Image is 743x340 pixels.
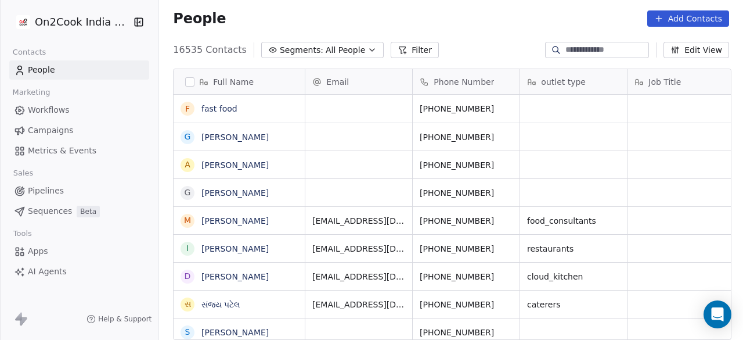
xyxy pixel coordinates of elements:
[185,131,191,143] div: G
[420,187,513,199] span: [PHONE_NUMBER]
[9,101,149,120] a: Workflows
[9,202,149,221] a: SequencesBeta
[28,205,72,217] span: Sequences
[185,298,191,310] div: સ
[420,159,513,171] span: [PHONE_NUMBER]
[184,214,191,227] div: M
[8,44,51,61] span: Contacts
[186,242,189,255] div: i
[28,64,55,76] span: People
[704,300,731,328] div: Open Intercom Messenger
[420,131,513,143] span: [PHONE_NUMBER]
[201,133,269,142] a: [PERSON_NAME]
[647,10,729,27] button: Add Contacts
[8,84,55,101] span: Marketing
[201,300,240,309] a: સંજય પટેલ
[326,76,349,88] span: Email
[28,266,67,278] span: AI Agents
[413,69,520,94] div: Phone Number
[185,187,191,199] div: G
[86,314,152,324] a: Help & Support
[28,124,73,137] span: Campaigns
[420,243,513,255] span: [PHONE_NUMBER]
[420,215,513,227] span: [PHONE_NUMBER]
[541,76,586,88] span: outlet type
[305,69,412,94] div: Email
[527,243,620,255] span: restaurants
[312,299,405,310] span: [EMAIL_ADDRESS][DOMAIN_NAME]
[280,44,323,56] span: Segments:
[312,215,405,227] span: [EMAIL_ADDRESS][DOMAIN_NAME]
[201,272,269,281] a: [PERSON_NAME]
[201,104,237,113] a: fast food
[9,121,149,140] a: Campaigns
[312,243,405,255] span: [EMAIL_ADDRESS][DOMAIN_NAME]
[420,103,513,114] span: [PHONE_NUMBER]
[201,328,269,337] a: [PERSON_NAME]
[201,188,269,198] a: [PERSON_NAME]
[98,314,152,324] span: Help & Support
[185,326,190,338] div: S
[201,160,269,170] a: [PERSON_NAME]
[185,270,191,282] div: D
[420,327,513,338] span: [PHONE_NUMBER]
[9,262,149,281] a: AI Agents
[185,103,190,115] div: f
[420,299,513,310] span: [PHONE_NUMBER]
[9,242,149,261] a: Apps
[28,104,70,116] span: Workflows
[663,42,729,58] button: Edit View
[9,141,149,160] a: Metrics & Events
[520,69,627,94] div: outlet type
[627,69,734,94] div: Job Title
[28,245,48,257] span: Apps
[185,159,191,171] div: A
[391,42,439,58] button: Filter
[173,43,247,57] span: 16535 Contacts
[9,181,149,201] a: Pipelines
[527,299,620,310] span: caterers
[201,216,269,226] a: [PERSON_NAME]
[28,145,96,157] span: Metrics & Events
[9,60,149,80] a: People
[8,164,38,182] span: Sales
[213,76,254,88] span: Full Name
[35,15,131,30] span: On2Cook India Pvt. Ltd.
[14,12,125,32] button: On2Cook India Pvt. Ltd.
[420,271,513,282] span: [PHONE_NUMBER]
[527,215,620,227] span: food_consultants
[326,44,365,56] span: All People
[201,244,269,253] a: [PERSON_NAME]
[16,15,30,29] img: on2cook%20logo-04%20copy.jpg
[173,10,226,27] span: People
[77,206,100,217] span: Beta
[28,185,64,197] span: Pipelines
[648,76,681,88] span: Job Title
[312,271,405,282] span: [EMAIL_ADDRESS][DOMAIN_NAME]
[527,271,620,282] span: cloud_kitchen
[174,69,305,94] div: Full Name
[8,225,37,242] span: Tools
[434,76,494,88] span: Phone Number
